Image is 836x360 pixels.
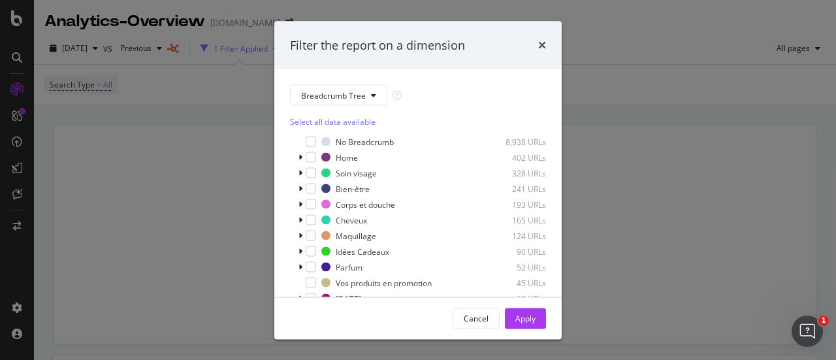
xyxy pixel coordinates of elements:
span: 1 [818,316,829,326]
button: Cancel [453,308,500,329]
div: 193 URLs [482,199,546,210]
div: 124 URLs [482,230,546,241]
div: 165 URLs [482,214,546,225]
div: No Breadcrumb [336,136,394,147]
div: 241 URLs [482,183,546,194]
div: Select all data available [290,116,546,127]
span: Breadcrumb Tree [301,90,366,101]
iframe: Intercom live chat [792,316,823,347]
div: 52 URLs [482,261,546,272]
div: 402 URLs [482,152,546,163]
div: Soin visage [336,167,377,178]
div: 45 URLs [482,277,546,288]
div: modal [274,21,562,339]
div: 8,938 URLs [482,136,546,147]
div: Home [336,152,358,163]
div: Maquillage [336,230,376,241]
div: 12 URLs [482,293,546,304]
div: Parfum [336,261,362,272]
div: Bien-être [336,183,370,194]
button: Apply [505,308,546,329]
div: 90 URLs [482,246,546,257]
div: Cancel [464,312,489,323]
div: times [538,37,546,54]
div: Cheveux [336,214,367,225]
div: Apply [515,312,536,323]
div: Idées Cadeaux [336,246,389,257]
div: Vos produits en promotion [336,277,432,288]
div: 328 URLs [482,167,546,178]
button: Breadcrumb Tree [290,85,387,106]
div: [DATE] [336,293,361,304]
div: Corps et douche [336,199,395,210]
div: Filter the report on a dimension [290,37,465,54]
